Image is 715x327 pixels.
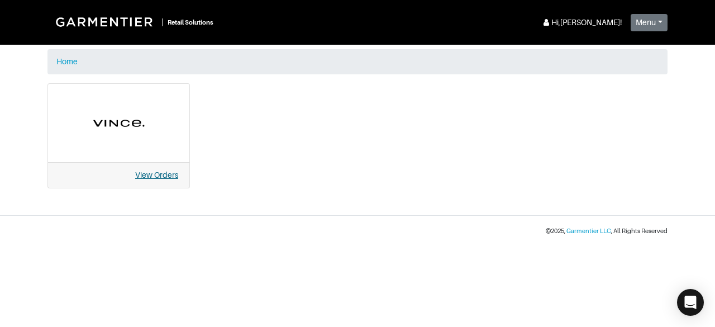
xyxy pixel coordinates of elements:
a: Home [56,57,78,66]
small: © 2025 , , All Rights Reserved [546,228,668,234]
img: Garmentier [50,11,161,32]
img: cyAkLTq7csKWtL9WARqkkVaF.png [59,95,178,151]
div: | [161,16,163,28]
button: Menu [631,14,668,31]
a: View Orders [135,170,178,179]
div: Open Intercom Messenger [677,289,704,316]
a: Garmentier LLC [566,228,611,234]
nav: breadcrumb [47,49,668,74]
div: Hi, [PERSON_NAME] ! [541,17,622,29]
small: Retail Solutions [168,19,213,26]
a: |Retail Solutions [47,9,218,35]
